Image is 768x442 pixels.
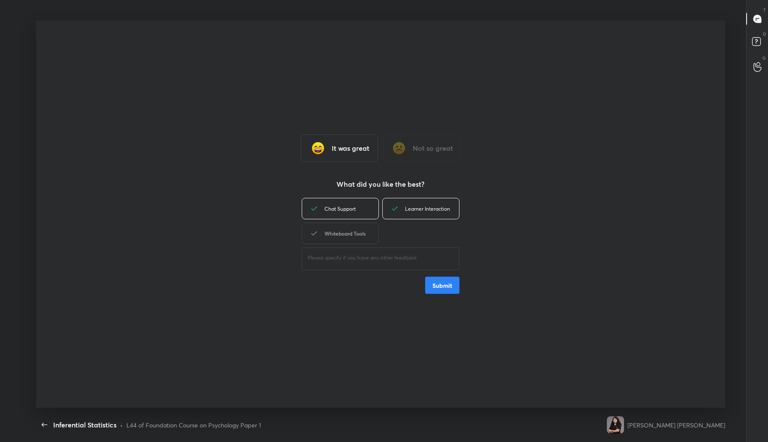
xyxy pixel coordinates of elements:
[763,31,766,37] p: D
[53,420,117,430] div: ⁠Inferential Statistics
[390,140,408,157] img: frowning_face_cmp.gif
[762,55,766,61] p: G
[332,143,369,153] h3: It was great
[302,198,379,219] div: Chat Support
[763,7,766,13] p: T
[413,143,453,153] h3: Not so great
[126,421,261,430] div: L44 of Foundation Course on Psychology Paper 1
[607,416,624,433] img: 5a77a23054704c85928447797e7c5680.jpg
[309,140,327,157] img: grinning_face_with_smiling_eyes_cmp.gif
[627,421,725,430] div: [PERSON_NAME] [PERSON_NAME]
[120,421,123,430] div: •
[336,179,424,189] h3: What did you like the best?
[302,223,379,244] div: Whiteboard Tools
[425,277,459,294] button: Submit
[382,198,459,219] div: Learner Interaction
